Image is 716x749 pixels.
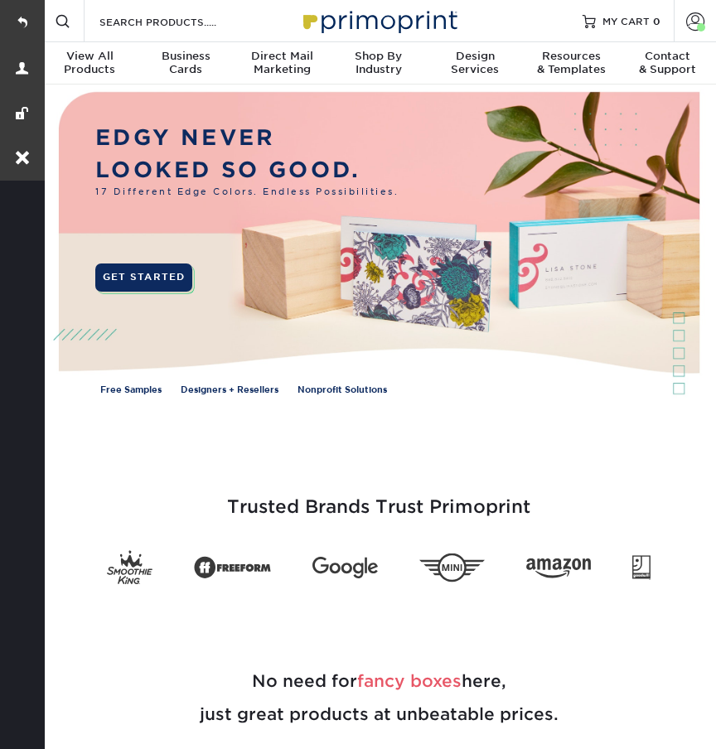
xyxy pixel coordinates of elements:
p: LOOKED SO GOOD. [95,154,399,186]
p: EDGY NEVER [95,122,399,154]
img: Amazon [526,558,592,578]
span: Design [427,50,523,63]
a: GET STARTED [95,263,192,292]
a: BusinessCards [138,42,234,86]
span: Contact [620,50,716,63]
span: Resources [523,50,619,63]
span: Business [138,50,234,63]
div: Cards [138,50,234,76]
img: Smoothie King [107,550,152,584]
div: Products [41,50,138,76]
span: View All [41,50,138,63]
a: Direct MailMarketing [235,42,331,86]
a: View AllProducts [41,42,138,86]
a: Shop ByIndustry [331,42,427,86]
span: Shop By [331,50,427,63]
div: Industry [331,50,427,76]
div: Services [427,50,523,76]
img: Primoprint [296,2,462,38]
div: & Support [620,50,716,76]
input: SEARCH PRODUCTS..... [98,12,259,31]
a: Contact& Support [620,42,716,86]
div: & Templates [523,50,619,76]
a: Resources& Templates [523,42,619,86]
img: Google [312,557,378,578]
img: Mini [419,553,485,582]
img: Goodwill [632,555,650,579]
a: DesignServices [427,42,523,86]
div: Marketing [235,50,331,76]
img: Freeform [194,551,271,585]
span: MY CART [602,14,650,28]
span: 0 [653,15,660,27]
span: fancy boxes [357,671,462,691]
a: Nonprofit Solutions [298,384,387,397]
h3: Trusted Brands Trust Primoprint [54,457,704,538]
a: Free Samples [100,384,162,397]
span: Direct Mail [235,50,331,63]
span: 17 Different Edge Colors. Endless Possibilities. [95,186,399,199]
a: Designers + Resellers [181,384,278,397]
